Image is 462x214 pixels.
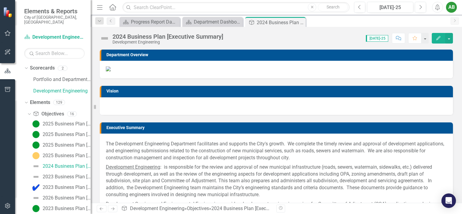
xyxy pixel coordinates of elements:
[24,48,85,59] input: Search Below...
[122,2,350,13] input: Search ClearPoint...
[187,206,209,211] a: Objectives
[131,18,178,26] div: Progress Report Dashboard
[327,5,340,9] span: Search
[31,204,91,213] a: 2023 Business Plan [Objective #2]
[58,66,67,71] div: 2
[106,163,447,199] p: : is responsible for the review and approval of new municipal infrastructure (roads, sewers, wate...
[32,131,40,138] img: Proceeding as Anticipated
[32,194,40,202] img: Not Defined
[43,206,91,211] div: 2023 Business Plan [Objective #2]
[33,76,91,83] a: Portfolio and Department Scorecards
[43,164,91,169] div: 2024 Business Plan [Executive Summary]
[67,111,77,116] div: 16
[31,130,91,139] a: 2025 Business Plan [Objective #1]
[112,33,223,40] div: 2024 Business Plan [Executive Summary]
[31,161,91,171] a: 2024 Business Plan [Executive Summary]
[100,34,109,43] img: Not Defined
[30,65,55,72] a: Scorecards
[184,18,241,26] a: Department Dashboard
[32,184,40,191] img: Complete
[121,205,272,212] div: » »
[43,174,91,180] div: 2023 Business Plan [Executive Summary]
[32,173,40,180] img: Not Defined
[369,4,411,11] div: [DATE]-25
[106,201,222,207] u: Development Services and Environmental Engineering:
[130,206,184,211] a: Development Engineering
[106,164,160,170] u: Development Engineering
[53,100,65,105] div: 129
[24,8,85,15] span: Elements & Reports
[43,142,91,148] div: 2025 Business Plan [Objective #2]
[31,140,91,150] a: 2025 Business Plan [Objective #2]
[30,99,50,106] a: Elements
[43,185,91,190] div: 2023 Business Plan [Objective #1]
[106,53,450,57] h3: Department Overview
[31,172,91,182] a: 2023 Business Plan [Executive Summary]
[106,125,450,130] h3: Executive Summary
[24,15,85,25] small: City of [GEOGRAPHIC_DATA], [GEOGRAPHIC_DATA]
[3,7,14,18] img: ClearPoint Strategy
[31,119,91,129] a: 2025 Business Plan [Executive Summary]
[194,18,241,26] div: Department Dashboard
[121,18,178,26] a: Progress Report Dashboard
[32,141,40,149] img: Proceeding as Anticipated
[367,2,413,13] button: [DATE]-25
[211,206,300,211] div: 2024 Business Plan [Executive Summary]
[43,195,91,201] div: 2026 Business Plan [Executive Summary]
[32,152,40,159] img: Monitoring Progress
[31,151,91,160] a: 2025 Business Plan [Objective #3]
[441,193,456,208] div: Open Intercom Messenger
[31,193,91,203] a: 2026 Business Plan [Executive Summary]
[112,40,223,44] div: Development Engineering
[318,3,348,11] button: Search
[33,88,91,95] a: Development Engineering
[32,205,40,212] img: Proceeding as Anticipated
[106,66,111,71] img: May%202023-%20Org%20Chart%20v2.jpg
[106,141,444,160] span: The Development Engineering Department facilitates and supports the City's growth. We complete th...
[43,121,91,127] div: 2025 Business Plan [Executive Summary]
[366,35,388,42] span: [DATE]-25
[257,19,304,26] div: 2024 Business Plan [Executive Summary]
[24,34,85,41] a: Development Engineering
[32,163,40,170] img: Not Defined
[106,89,450,93] h3: Vision
[446,2,457,13] button: AB
[31,183,91,192] a: 2023 Business Plan [Objective #1]
[33,111,64,118] a: Objectives
[43,132,91,137] div: 2025 Business Plan [Objective #1]
[43,153,91,158] div: 2025 Business Plan [Objective #3]
[32,120,40,128] img: Proceeding as Anticipated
